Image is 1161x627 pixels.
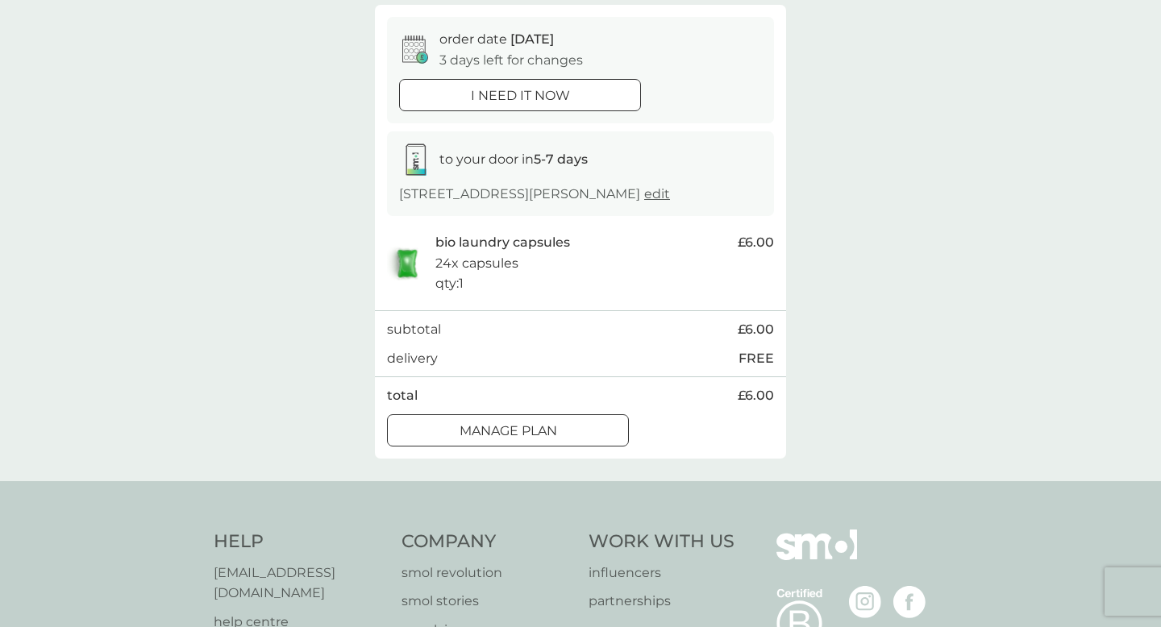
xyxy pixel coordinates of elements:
[589,529,734,554] h4: Work With Us
[439,50,583,71] p: 3 days left for changes
[435,253,518,274] p: 24x capsules
[439,152,588,167] span: to your door in
[387,348,438,369] p: delivery
[510,31,554,47] span: [DATE]
[435,232,570,253] p: bio laundry capsules
[402,591,573,612] a: smol stories
[849,586,881,618] img: visit the smol Instagram page
[214,529,385,554] h4: Help
[738,319,774,340] span: £6.00
[893,586,926,618] img: visit the smol Facebook page
[214,563,385,604] a: [EMAIL_ADDRESS][DOMAIN_NAME]
[589,591,734,612] a: partnerships
[738,385,774,406] span: £6.00
[387,385,418,406] p: total
[399,79,641,111] button: i need it now
[402,563,573,583] a: smol revolution
[589,563,734,583] a: influencers
[399,184,670,205] p: [STREET_ADDRESS][PERSON_NAME]
[644,186,670,201] a: edit
[402,529,573,554] h4: Company
[471,85,570,106] p: i need it now
[435,273,464,294] p: qty : 1
[439,29,554,50] p: order date
[387,319,441,340] p: subtotal
[387,414,629,446] button: Manage plan
[738,232,774,253] span: £6.00
[460,421,557,442] p: Manage plan
[739,348,774,369] p: FREE
[534,152,588,167] strong: 5-7 days
[776,529,857,584] img: smol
